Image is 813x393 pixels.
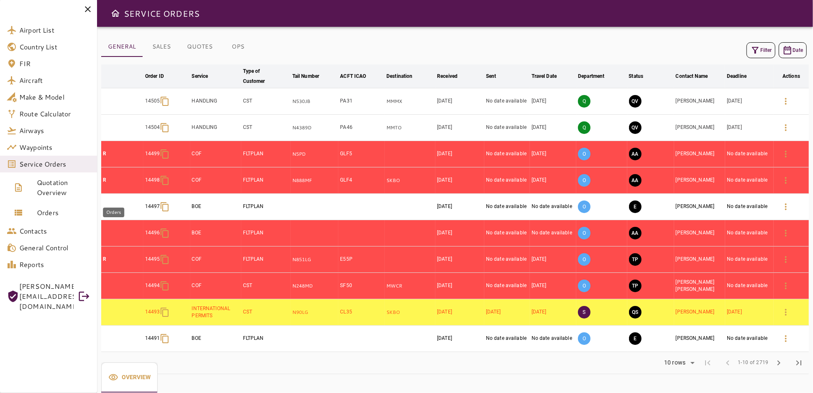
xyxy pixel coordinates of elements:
p: O [578,227,591,239]
td: PA31 [338,88,385,115]
div: Contact Name [676,71,708,81]
p: 14493 [145,308,160,316]
p: SKBO [386,309,434,316]
p: 14496 [145,229,160,236]
button: AWAITING ASSIGNMENT [629,174,642,187]
span: General Control [19,243,90,253]
td: No date available [484,194,530,220]
span: Destination [386,71,423,81]
p: S [578,306,591,319]
span: Department [578,71,615,81]
td: No date available [484,88,530,115]
button: Details [776,223,796,243]
span: last_page [794,358,804,368]
td: No date available [484,326,530,352]
p: 14495 [145,256,160,263]
button: QUOTES [180,37,219,57]
p: N4389D [292,124,337,131]
button: Open drawer [107,5,124,22]
td: CL35 [338,299,385,326]
td: No date available [725,194,774,220]
td: INTERNATIONAL PERMITS [190,299,241,326]
span: ACFT ICAO [340,71,377,81]
td: CST [241,115,291,141]
p: N5PD [292,151,337,158]
p: 14491 [145,335,160,342]
td: [PERSON_NAME] [674,220,725,247]
p: N90LG [292,309,337,316]
td: [DATE] [530,167,576,194]
td: No date available [484,115,530,141]
span: Deadline [727,71,757,81]
td: No date available [725,141,774,167]
button: OPS [219,37,257,57]
p: MMMX [386,98,434,105]
td: HANDLING [190,88,241,115]
button: QUOTE VALIDATED [629,121,642,134]
td: E55P [338,247,385,273]
span: Received [437,71,468,81]
p: O [578,200,591,213]
div: Destination [386,71,412,81]
div: Tail Number [292,71,319,81]
p: SKBO [386,177,434,184]
div: 10 rows [662,359,688,366]
p: O [578,148,591,160]
span: Contacts [19,226,90,236]
td: No date available [484,247,530,273]
td: GLF5 [338,141,385,167]
span: Quotation Overview [37,177,90,198]
td: [DATE] [725,299,774,326]
td: COF [190,247,241,273]
td: CST [241,88,291,115]
p: O [578,332,591,345]
p: 14499 [145,150,160,157]
span: Next Page [769,353,789,373]
div: Orders [103,208,124,217]
td: [DATE] [435,273,484,299]
p: N851LG [292,256,337,263]
td: [DATE] [725,115,774,141]
td: FLTPLAN [241,326,291,352]
span: Order ID [145,71,175,81]
td: [PERSON_NAME] [674,247,725,273]
div: basic tabs example [101,37,257,57]
td: BOE [190,194,241,220]
span: Waypoints [19,142,90,152]
span: Last Page [789,353,809,373]
td: No date available [484,220,530,247]
p: N530JB [292,98,337,105]
td: FLTPLAN [241,247,291,273]
p: 14504 [145,124,160,131]
p: O [578,280,591,292]
div: Received [437,71,458,81]
p: O [578,174,591,187]
td: FLTPLAN [241,141,291,167]
button: Details [776,144,796,164]
td: [PERSON_NAME] [674,115,725,141]
td: FLTPLAN [241,167,291,194]
td: No date available [530,220,576,247]
td: GLF4 [338,167,385,194]
p: Q [578,95,591,108]
span: chevron_right [774,358,784,368]
button: EXECUTION [629,200,642,213]
button: Date [779,42,807,58]
td: No date available [484,141,530,167]
button: Details [776,197,796,217]
span: Service Orders [19,159,90,169]
td: No date available [484,273,530,299]
button: Details [776,302,796,322]
div: Type of Customer [243,66,278,86]
td: SF50 [338,273,385,299]
p: 14494 [145,282,160,289]
td: [PERSON_NAME] [674,167,725,194]
span: Route Calculator [19,109,90,119]
p: 14505 [145,98,160,105]
button: AWAITING ASSIGNMENT [629,227,642,239]
button: GENERAL [101,37,143,57]
span: Travel Date [532,71,568,81]
h6: SERVICE ORDERS [124,7,199,20]
span: Type of Customer [243,66,289,86]
span: Previous Page [718,353,738,373]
